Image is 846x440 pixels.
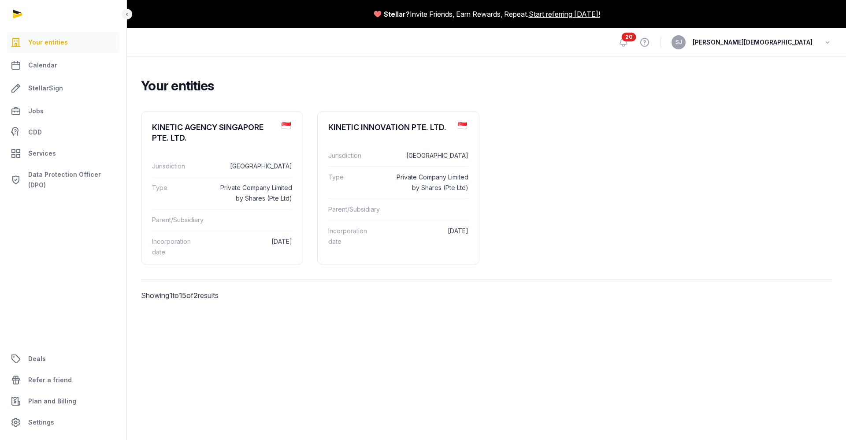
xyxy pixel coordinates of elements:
[7,123,119,141] a: CDD
[7,369,119,391] a: Refer a friend
[28,396,76,406] span: Plan and Billing
[7,101,119,122] a: Jobs
[28,106,44,116] span: Jobs
[328,150,382,161] dt: Jurisdiction
[28,354,46,364] span: Deals
[152,161,205,172] dt: Jurisdiction
[152,183,205,204] dt: Type
[7,412,119,433] a: Settings
[675,40,682,45] span: SJ
[141,78,825,93] h2: Your entities
[328,172,382,193] dt: Type
[212,236,292,257] dd: [DATE]
[152,122,275,143] div: KINETIC AGENCY SINGAPORE PTE. LTD.
[7,55,119,76] a: Calendar
[529,9,600,19] a: Start referring [DATE]!
[389,150,468,161] dd: [GEOGRAPHIC_DATA]
[152,236,205,257] dt: Incorporation date
[179,291,186,300] span: 15
[28,375,72,385] span: Refer a friend
[282,122,291,129] img: sg.png
[28,148,56,159] span: Services
[318,112,479,259] a: KINETIC INNOVATION PTE. LTD.Jurisdiction[GEOGRAPHIC_DATA]TypePrivate Company Limited by Shares (P...
[212,183,292,204] dd: Private Company Limited by Shares (Pte Ltd)
[7,391,119,412] a: Plan and Billing
[28,83,63,93] span: StellarSign
[384,9,410,19] span: Stellar?
[7,166,119,194] a: Data Protection Officer (DPO)
[28,169,116,190] span: Data Protection Officer (DPO)
[693,37,813,48] span: [PERSON_NAME][DEMOGRAPHIC_DATA]
[141,280,303,311] p: Showing to of results
[672,35,686,49] button: SJ
[328,226,382,247] dt: Incorporation date
[7,143,119,164] a: Services
[169,291,172,300] span: 1
[141,112,303,270] a: KINETIC AGENCY SINGAPORE PTE. LTD.Jurisdiction[GEOGRAPHIC_DATA]TypePrivate Company Limited by Sha...
[389,226,468,247] dd: [DATE]
[328,122,446,133] div: KINETIC INNOVATION PTE. LTD.
[328,204,382,215] dt: Parent/Subsidiary
[389,172,468,193] dd: Private Company Limited by Shares (Pte Ltd)
[7,32,119,53] a: Your entities
[28,60,57,71] span: Calendar
[28,417,54,428] span: Settings
[28,37,68,48] span: Your entities
[28,127,42,138] span: CDD
[7,78,119,99] a: StellarSign
[458,122,467,129] img: sg.png
[212,161,292,172] dd: [GEOGRAPHIC_DATA]
[193,291,198,300] span: 2
[7,348,119,369] a: Deals
[622,33,636,41] span: 20
[152,215,205,225] dt: Parent/Subsidiary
